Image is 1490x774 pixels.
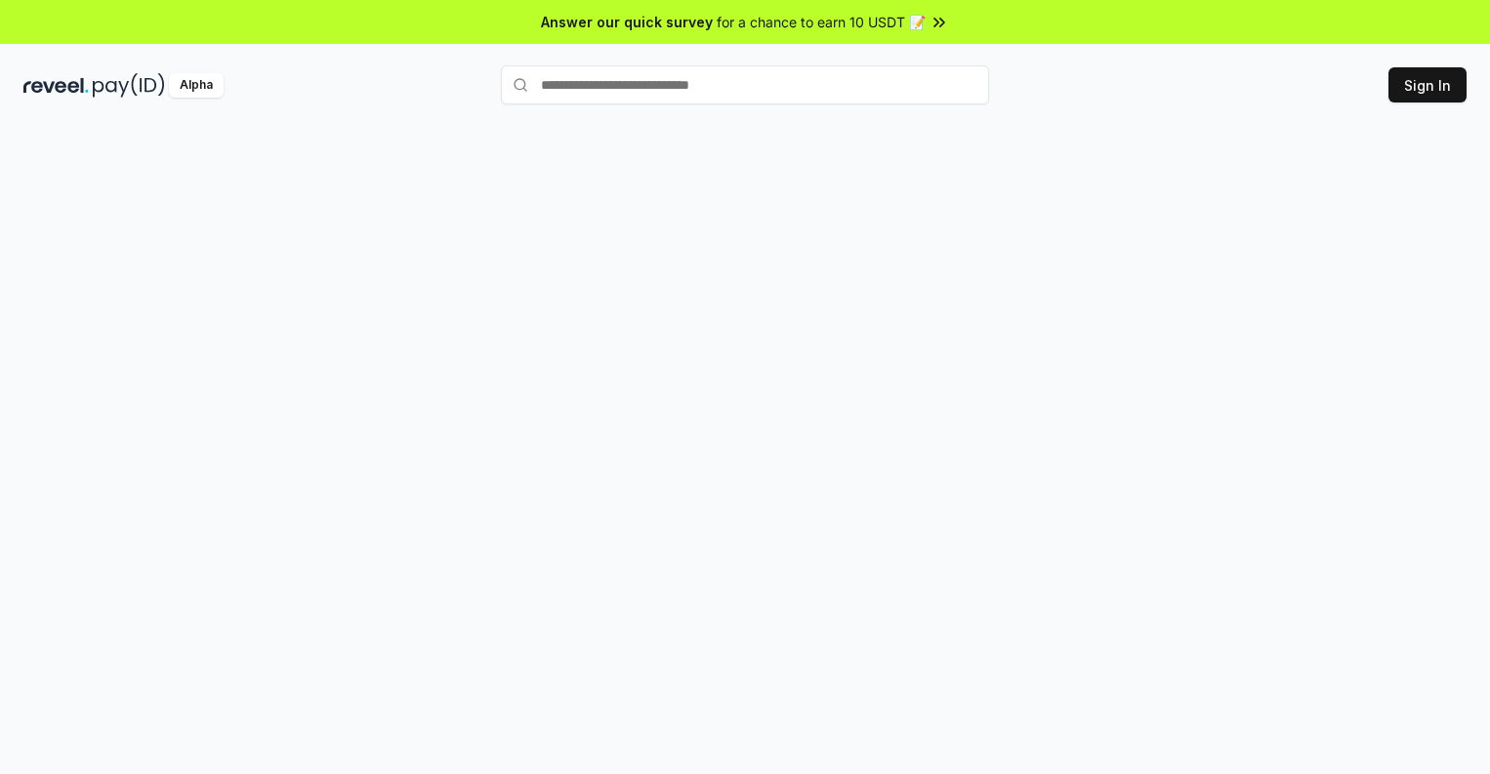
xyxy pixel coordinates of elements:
[541,12,713,32] span: Answer our quick survey
[1388,67,1467,102] button: Sign In
[23,73,89,98] img: reveel_dark
[717,12,926,32] span: for a chance to earn 10 USDT 📝
[169,73,224,98] div: Alpha
[93,73,165,98] img: pay_id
